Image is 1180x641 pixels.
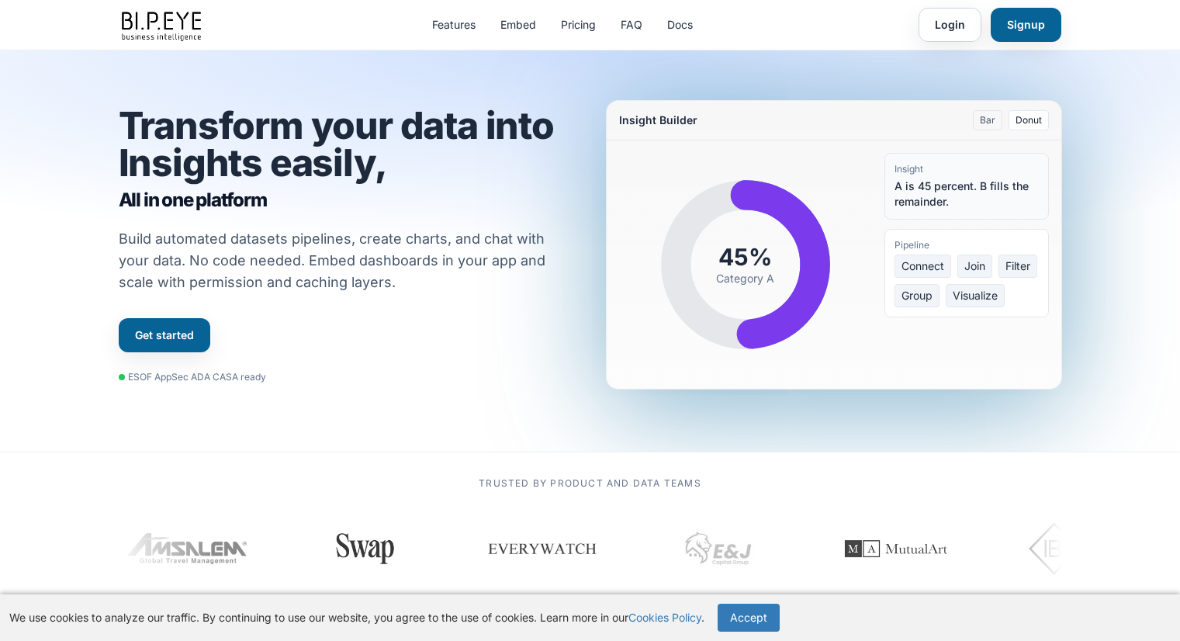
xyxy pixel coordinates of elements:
[500,17,536,33] a: Embed
[895,255,951,278] span: Connect
[628,611,701,624] a: Cookies Policy
[119,188,575,213] span: All in one platform
[957,255,992,278] span: Join
[561,17,596,33] a: Pricing
[973,110,1002,130] button: Bar
[895,178,1039,210] div: A is 45 percent. B fills the remainder.
[621,17,642,33] a: FAQ
[119,477,1062,490] p: Trusted by product and data teams
[127,533,250,564] img: Amsalem
[119,371,266,383] div: ESOF AppSec ADA CASA ready
[119,228,566,293] p: Build automated datasets pipelines, create charts, and chat with your data. No code needed. Embed...
[716,271,774,286] div: Category A
[680,510,758,587] img: EJ Capital
[895,163,1039,175] div: Insight
[1029,518,1116,580] img: IBI
[9,610,704,625] p: We use cookies to analyze our traffic. By continuing to use our website, you agree to the use of ...
[895,284,940,307] span: Group
[619,113,697,128] div: Insight Builder
[119,8,207,43] img: bipeye-logo
[1009,110,1049,130] button: Donut
[667,17,693,33] a: Docs
[919,8,981,42] a: Login
[946,284,1005,307] span: Visualize
[329,533,401,564] img: Swap
[119,107,575,213] h1: Transform your data into Insights easily,
[432,17,476,33] a: Features
[716,243,774,271] div: 45%
[991,8,1061,42] a: Signup
[486,525,598,572] img: Everywatch
[826,510,966,587] img: MutualArt
[718,604,780,632] button: Accept
[895,239,1039,251] div: Pipeline
[119,318,210,352] a: Get started
[998,255,1037,278] span: Filter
